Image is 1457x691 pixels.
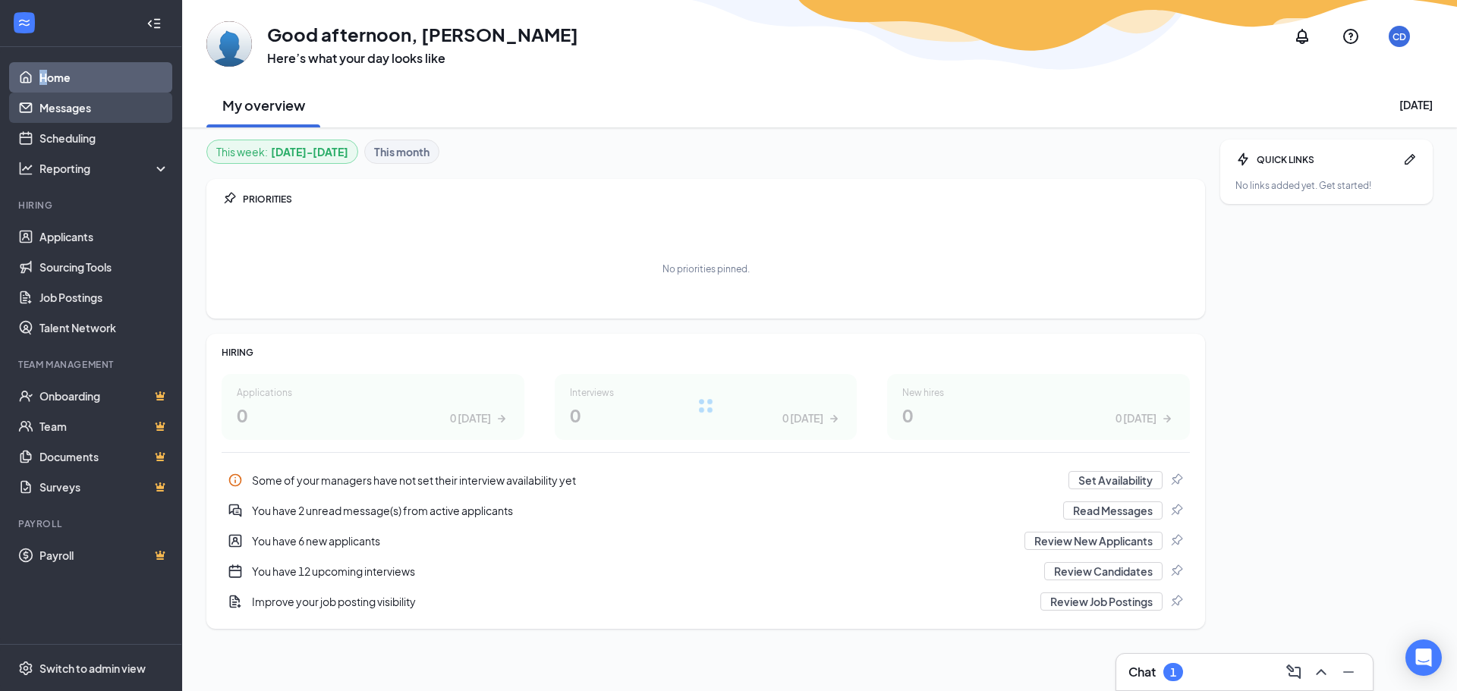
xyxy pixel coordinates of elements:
div: Switch to admin view [39,661,146,676]
svg: Notifications [1293,27,1311,46]
a: Applicants [39,221,169,252]
a: Home [39,62,169,93]
a: TeamCrown [39,411,169,441]
b: [DATE] - [DATE] [271,143,348,160]
svg: WorkstreamLogo [17,15,32,30]
div: CD [1392,30,1406,43]
a: Job Postings [39,282,169,313]
svg: Pin [1169,564,1184,579]
a: Messages [39,93,169,123]
div: This week : [216,143,348,160]
svg: Pin [1169,594,1184,609]
div: No priorities pinned. [662,262,750,275]
div: You have 6 new applicants [252,533,1015,548]
div: You have 6 new applicants [222,526,1190,556]
h1: Good afternoon, [PERSON_NAME] [267,21,578,47]
div: Some of your managers have not set their interview availability yet [222,465,1190,495]
div: Payroll [18,517,166,530]
svg: Info [228,473,243,488]
button: ChevronUp [1309,660,1333,684]
svg: Bolt [1235,152,1251,167]
div: No links added yet. Get started! [1235,179,1418,192]
div: You have 2 unread message(s) from active applicants [252,503,1054,518]
svg: Pin [222,191,237,206]
b: This month [374,143,430,160]
button: Review Job Postings [1040,592,1163,611]
h2: My overview [222,96,305,115]
svg: Pin [1169,503,1184,518]
svg: DoubleChatActive [228,503,243,518]
div: [DATE] [1399,97,1433,112]
div: Open Intercom Messenger [1405,639,1442,676]
h3: Chat [1128,664,1156,680]
svg: Minimize [1339,663,1358,681]
svg: ChevronUp [1312,663,1330,681]
svg: DocumentAdd [228,594,243,609]
a: Sourcing Tools [39,252,169,282]
svg: CalendarNew [228,564,243,579]
div: Reporting [39,161,170,176]
svg: Collapse [146,16,162,31]
button: Review Candidates [1044,562,1163,580]
a: DocumentsCrown [39,441,169,472]
a: DoubleChatActiveYou have 2 unread message(s) from active applicantsRead MessagesPin [222,495,1190,526]
svg: Analysis [18,161,33,176]
a: UserEntityYou have 6 new applicantsReview New ApplicantsPin [222,526,1190,556]
button: Minimize [1336,660,1361,684]
a: CalendarNewYou have 12 upcoming interviewsReview CandidatesPin [222,556,1190,586]
a: PayrollCrown [39,540,169,570]
a: OnboardingCrown [39,381,169,411]
div: 1 [1170,666,1176,679]
button: Set Availability [1068,471,1163,489]
div: Hiring [18,199,166,212]
h3: Here’s what your day looks like [267,50,578,67]
button: ComposeMessage [1282,660,1306,684]
svg: Pen [1402,152,1418,167]
a: InfoSome of your managers have not set their interview availability yetSet AvailabilityPin [222,465,1190,495]
svg: UserEntity [228,533,243,548]
div: You have 12 upcoming interviews [252,564,1035,579]
svg: Pin [1169,533,1184,548]
button: Review New Applicants [1024,532,1163,550]
div: Improve your job posting visibility [252,594,1031,609]
div: Improve your job posting visibility [222,586,1190,617]
button: Read Messages [1063,501,1163,520]
svg: QuestionInfo [1342,27,1360,46]
svg: Pin [1169,473,1184,488]
a: Talent Network [39,313,169,343]
a: SurveysCrown [39,472,169,502]
div: QUICK LINKS [1257,153,1396,166]
svg: ComposeMessage [1285,663,1303,681]
div: PRIORITIES [243,193,1190,206]
a: Scheduling [39,123,169,153]
div: You have 12 upcoming interviews [222,556,1190,586]
div: HIRING [222,346,1190,359]
svg: Settings [18,661,33,676]
div: Some of your managers have not set their interview availability yet [252,473,1059,488]
img: Clara Dooyema [206,21,252,67]
a: DocumentAddImprove your job posting visibilityReview Job PostingsPin [222,586,1190,617]
div: You have 2 unread message(s) from active applicants [222,495,1190,526]
div: Team Management [18,358,166,371]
